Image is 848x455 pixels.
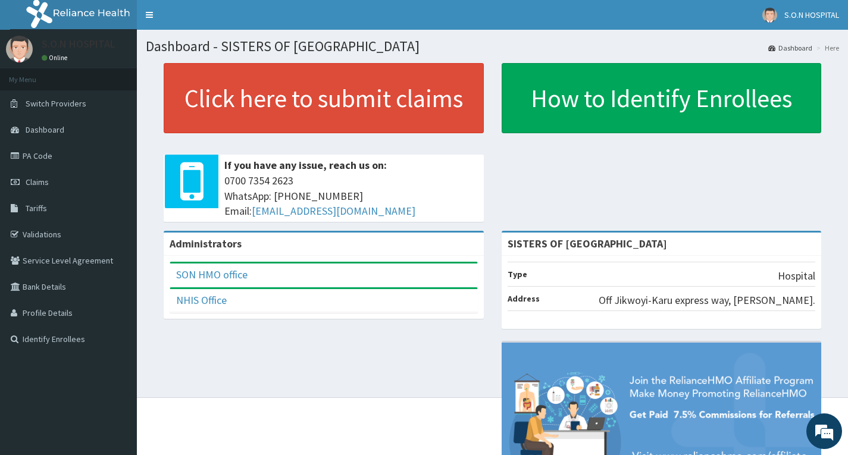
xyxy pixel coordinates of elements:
strong: SISTERS OF [GEOGRAPHIC_DATA] [508,237,667,250]
span: 0700 7354 2623 WhatsApp: [PHONE_NUMBER] Email: [224,173,478,219]
a: Click here to submit claims [164,63,484,133]
a: [EMAIL_ADDRESS][DOMAIN_NAME] [252,204,415,218]
li: Here [813,43,839,53]
b: Administrators [170,237,242,250]
a: How to Identify Enrollees [502,63,822,133]
span: Dashboard [26,124,64,135]
span: S.O.N HOSPITAL [784,10,839,20]
a: SON HMO office [176,268,248,281]
span: Tariffs [26,203,47,214]
b: If you have any issue, reach us on: [224,158,387,172]
p: S.O.N HOSPITAL [42,39,115,49]
p: Hospital [778,268,815,284]
a: Dashboard [768,43,812,53]
b: Type [508,269,527,280]
b: Address [508,293,540,304]
a: Online [42,54,70,62]
a: NHIS Office [176,293,227,307]
span: Switch Providers [26,98,86,109]
h1: Dashboard - SISTERS OF [GEOGRAPHIC_DATA] [146,39,839,54]
span: Claims [26,177,49,187]
img: User Image [6,36,33,62]
img: User Image [762,8,777,23]
p: Off Jikwoyi-Karu express way, [PERSON_NAME]. [599,293,815,308]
